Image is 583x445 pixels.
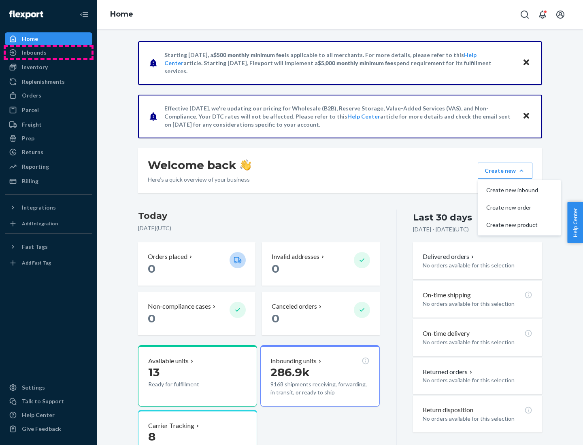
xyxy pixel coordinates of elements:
[22,425,61,433] div: Give Feedback
[22,397,64,405] div: Talk to Support
[423,338,532,346] p: No orders available for this selection
[5,217,92,230] a: Add Integration
[22,243,48,251] div: Fast Tags
[270,365,310,379] span: 286.9k
[22,203,56,212] div: Integrations
[213,51,285,58] span: $500 monthly minimum fee
[272,311,279,325] span: 0
[5,175,92,188] a: Billing
[5,256,92,269] a: Add Fast Tag
[423,261,532,269] p: No orders available for this selection
[22,134,34,142] div: Prep
[486,222,538,228] span: Create new product
[148,158,251,172] h1: Welcome back
[22,49,47,57] div: Inbounds
[480,182,559,199] button: Create new inbound
[5,146,92,159] a: Returns
[22,411,55,419] div: Help Center
[9,11,43,19] img: Flexport logo
[22,148,43,156] div: Returns
[423,376,532,384] p: No orders available for this selection
[423,252,476,261] button: Delivered orders
[521,110,532,122] button: Close
[347,113,380,120] a: Help Center
[104,3,140,26] ol: breadcrumbs
[517,6,533,23] button: Open Search Box
[480,216,559,234] button: Create new product
[423,405,473,415] p: Return disposition
[5,118,92,131] a: Freight
[138,210,380,222] h3: Today
[148,311,155,325] span: 0
[138,242,255,286] button: Orders placed 0
[413,211,472,224] div: Last 30 days
[423,300,532,308] p: No orders available for this selection
[318,59,394,66] span: $5,000 monthly minimum fee
[272,302,317,311] p: Canceled orders
[521,57,532,69] button: Close
[486,205,538,210] span: Create new order
[272,262,279,275] span: 0
[22,121,42,129] div: Freight
[262,242,379,286] button: Invalid addresses 0
[148,302,211,311] p: Non-compliance cases
[22,106,39,114] div: Parcel
[164,51,515,75] p: Starting [DATE], a is applicable to all merchants. For more details, please refer to this article...
[148,380,223,388] p: Ready for fulfillment
[22,91,41,100] div: Orders
[5,395,92,408] a: Talk to Support
[5,75,92,88] a: Replenishments
[552,6,568,23] button: Open account menu
[423,290,471,300] p: On-time shipping
[22,63,48,71] div: Inventory
[5,89,92,102] a: Orders
[22,177,38,185] div: Billing
[148,365,160,379] span: 13
[110,10,133,19] a: Home
[76,6,92,23] button: Close Navigation
[22,220,58,227] div: Add Integration
[138,224,380,232] p: [DATE] ( UTC )
[262,292,379,335] button: Canceled orders 0
[5,61,92,74] a: Inventory
[478,163,532,179] button: Create newCreate new inboundCreate new orderCreate new product
[270,356,317,366] p: Inbounding units
[423,415,532,423] p: No orders available for this selection
[148,262,155,275] span: 0
[164,104,515,129] p: Effective [DATE], we're updating our pricing for Wholesale (B2B), Reserve Storage, Value-Added Se...
[138,292,255,335] button: Non-compliance cases 0
[148,430,155,443] span: 8
[22,384,45,392] div: Settings
[480,199,559,216] button: Create new order
[5,422,92,435] button: Give Feedback
[534,6,551,23] button: Open notifications
[148,421,194,430] p: Carrier Tracking
[423,329,470,338] p: On-time delivery
[413,225,469,233] p: [DATE] - [DATE] ( UTC )
[148,252,187,261] p: Orders placed
[5,32,92,45] a: Home
[260,345,379,407] button: Inbounding units286.9k9168 shipments receiving, forwarding, in transit, or ready to ship
[5,201,92,214] button: Integrations
[22,35,38,43] div: Home
[240,159,251,171] img: hand-wave emoji
[5,160,92,173] a: Reporting
[148,356,189,366] p: Available units
[148,176,251,184] p: Here’s a quick overview of your business
[5,240,92,253] button: Fast Tags
[270,380,369,396] p: 9168 shipments receiving, forwarding, in transit, or ready to ship
[5,46,92,59] a: Inbounds
[567,202,583,243] button: Help Center
[486,187,538,193] span: Create new inbound
[5,381,92,394] a: Settings
[5,409,92,422] a: Help Center
[5,132,92,145] a: Prep
[272,252,319,261] p: Invalid addresses
[22,259,51,266] div: Add Fast Tag
[423,367,474,377] button: Returned orders
[138,345,257,407] button: Available units13Ready for fulfillment
[22,163,49,171] div: Reporting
